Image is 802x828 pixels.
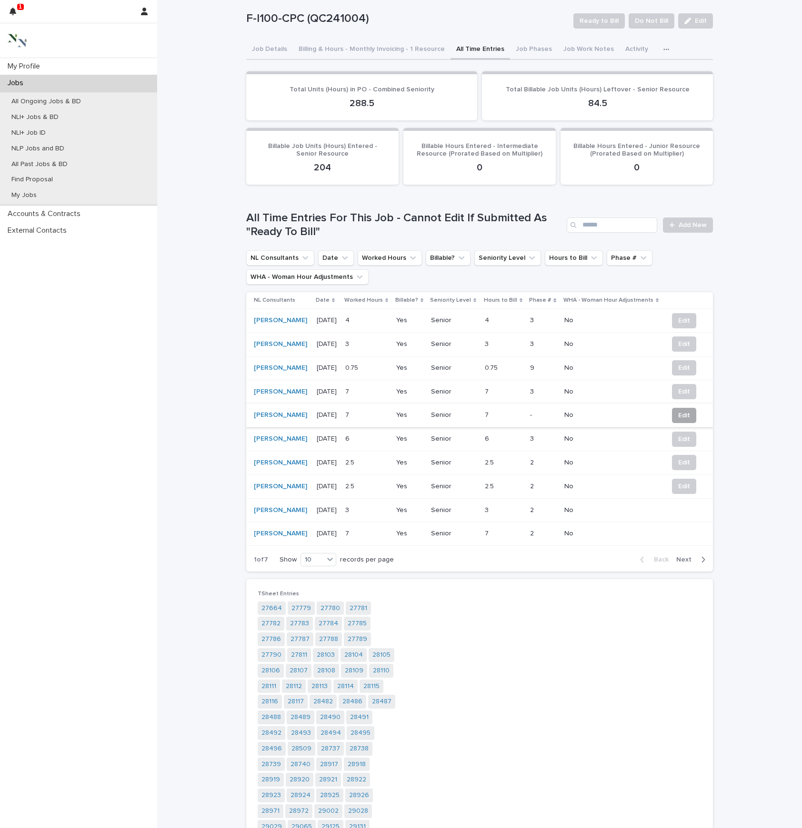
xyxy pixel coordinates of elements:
[290,86,434,93] span: Total Units (Hours) in PO - Combined Seniority
[396,459,423,467] p: Yes
[530,506,556,514] p: 2
[254,435,307,443] a: [PERSON_NAME]
[317,457,339,467] p: 2025-09-04
[431,506,477,514] p: Senior
[317,650,335,660] a: 28103
[289,806,309,816] a: 28972
[246,404,713,427] tr: [PERSON_NAME] [DATE][DATE] 77 YesSenior77 -NoEdit
[349,790,369,800] a: 28926
[261,634,281,644] a: 27786
[317,528,339,538] p: 2025-08-29
[318,250,354,266] button: Date
[485,409,491,419] p: 7
[485,433,491,443] p: 6
[261,790,281,800] a: 28923
[678,411,690,420] span: Edit
[564,530,624,538] p: No
[291,603,311,613] a: 27779
[580,16,619,26] span: Ready to Bill
[301,555,324,565] div: 10
[10,6,22,23] div: 1
[291,790,311,800] a: 28924
[246,250,314,266] button: NL Consultants
[4,79,31,88] p: Jobs
[246,269,369,285] button: WHA - Woman Hour Adjustments
[345,504,351,514] p: 3
[396,530,423,538] p: Yes
[254,340,307,348] a: [PERSON_NAME]
[319,775,337,785] a: 28921
[351,728,371,738] a: 28495
[4,113,66,121] p: NLI+ Jobs & BD
[317,362,339,372] p: 2025-09-10
[254,483,307,491] a: [PERSON_NAME]
[415,162,544,173] p: 0
[246,548,276,572] p: 1 of 7
[290,775,310,785] a: 28920
[254,506,307,514] a: [PERSON_NAME]
[358,250,422,266] button: Worked Hours
[4,160,75,168] p: All Past Jobs & BD
[4,226,74,235] p: External Contacts
[320,759,338,769] a: 28917
[246,40,293,60] button: Job Details
[291,650,307,660] a: 27811
[678,363,690,373] span: Edit
[567,217,657,233] input: Search
[261,728,281,738] a: 28492
[678,458,690,467] span: Edit
[396,364,423,372] p: Yes
[564,435,624,443] p: No
[396,506,423,514] p: Yes
[663,217,713,233] a: Add New
[395,295,418,306] p: Billable?
[431,411,477,419] p: Senior
[246,380,713,404] tr: [PERSON_NAME] [DATE][DATE] 77 YesSenior77 3NoEdit
[8,31,27,50] img: 3bAFpBnQQY6ys9Fa9hsD
[672,384,696,399] button: Edit
[317,315,339,325] p: 2025-09-15
[485,481,496,491] p: 2.5
[347,775,366,785] a: 28922
[319,619,338,629] a: 27784
[451,40,510,60] button: All Time Entries
[290,619,309,629] a: 27783
[254,388,307,396] a: [PERSON_NAME]
[345,666,363,676] a: 28109
[417,143,542,158] span: Billable Hours Entered - Intermediate Resource (Prorated Based on Multiplier)
[261,712,281,722] a: 28488
[564,340,624,348] p: No
[261,744,282,754] a: 28496
[261,681,276,691] a: 28111
[564,506,624,514] p: No
[620,40,654,60] button: Activity
[678,339,690,349] span: Edit
[426,250,471,266] button: Billable?
[430,295,471,306] p: Seniority Level
[431,316,477,325] p: Senior
[291,712,311,722] a: 28489
[348,759,366,769] a: 28918
[291,728,311,738] a: 28493
[510,40,558,60] button: Job Phases
[261,775,280,785] a: 28919
[573,13,625,29] button: Ready to Bill
[485,386,491,396] p: 7
[19,3,22,10] p: 1
[4,98,89,106] p: All Ongoing Jobs & BD
[563,295,653,306] p: WHA - Woman Hour Adjustments
[672,455,696,470] button: Edit
[474,250,541,266] button: Seniority Level
[258,591,299,597] span: TSheet Entries
[317,433,339,443] p: 2025-09-05
[350,712,369,722] a: 28491
[291,744,311,754] a: 28509
[493,98,702,109] p: 84.5
[321,744,340,754] a: 28737
[345,315,351,325] p: 4
[246,522,713,546] tr: [PERSON_NAME] [DATE][DATE] 77 YesSenior77 2No
[345,338,351,348] p: 3
[317,386,339,396] p: 2025-09-08
[396,340,423,348] p: Yes
[261,650,281,660] a: 27790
